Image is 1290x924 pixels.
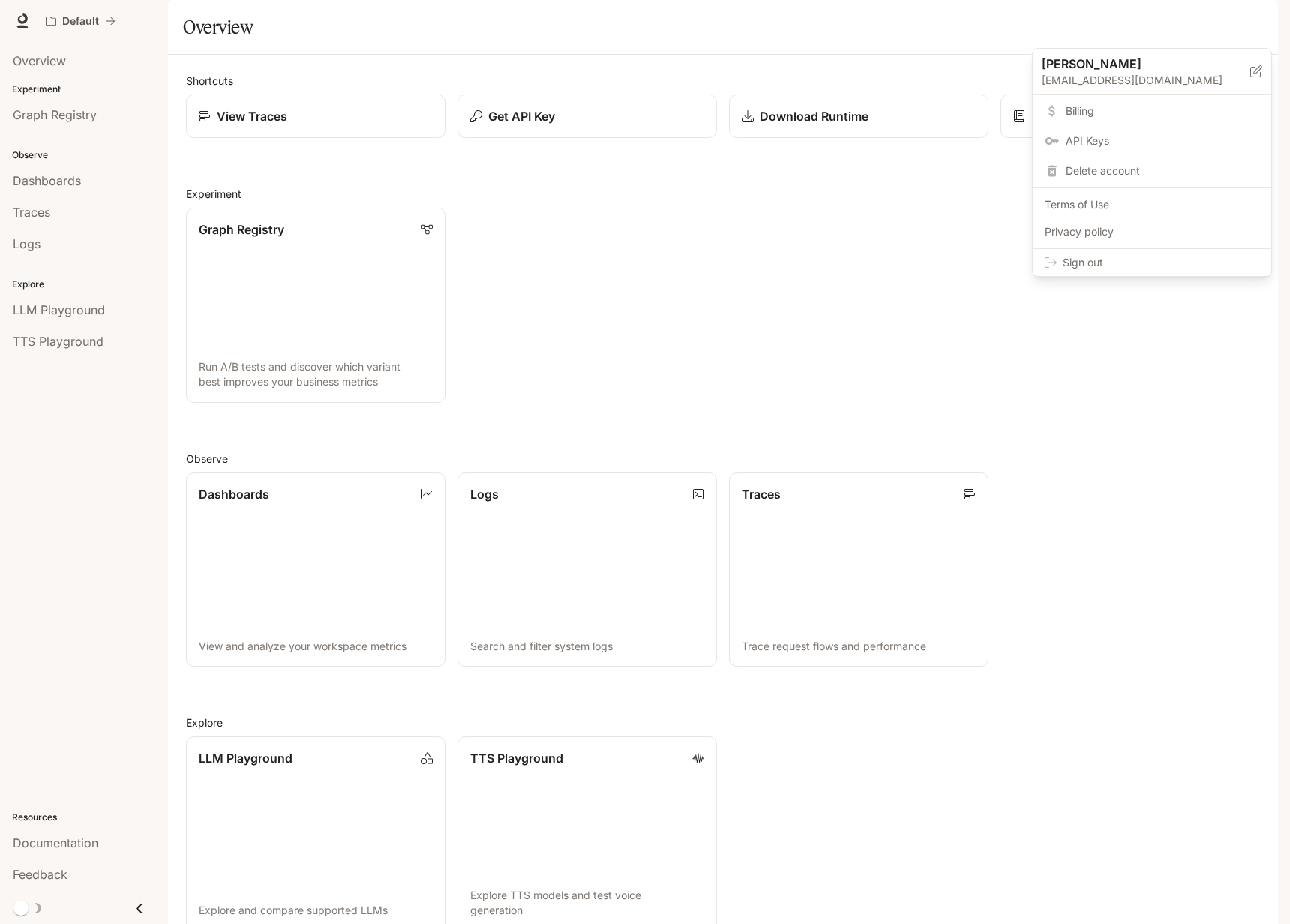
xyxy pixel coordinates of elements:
span: Billing [1066,103,1259,118]
span: Sign out [1063,255,1259,270]
p: [EMAIL_ADDRESS][DOMAIN_NAME] [1042,73,1250,88]
span: Delete account [1066,163,1259,178]
span: Terms of Use [1045,197,1259,212]
a: Terms of Use [1036,191,1268,218]
a: Privacy policy [1036,218,1268,245]
a: Billing [1036,97,1268,124]
div: Delete account [1036,157,1268,184]
span: API Keys [1066,133,1259,148]
a: API Keys [1036,127,1268,154]
div: [PERSON_NAME][EMAIL_ADDRESS][DOMAIN_NAME] [1033,49,1271,94]
p: [PERSON_NAME] [1042,55,1226,73]
span: Privacy policy [1045,224,1259,239]
div: Sign out [1033,249,1271,276]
